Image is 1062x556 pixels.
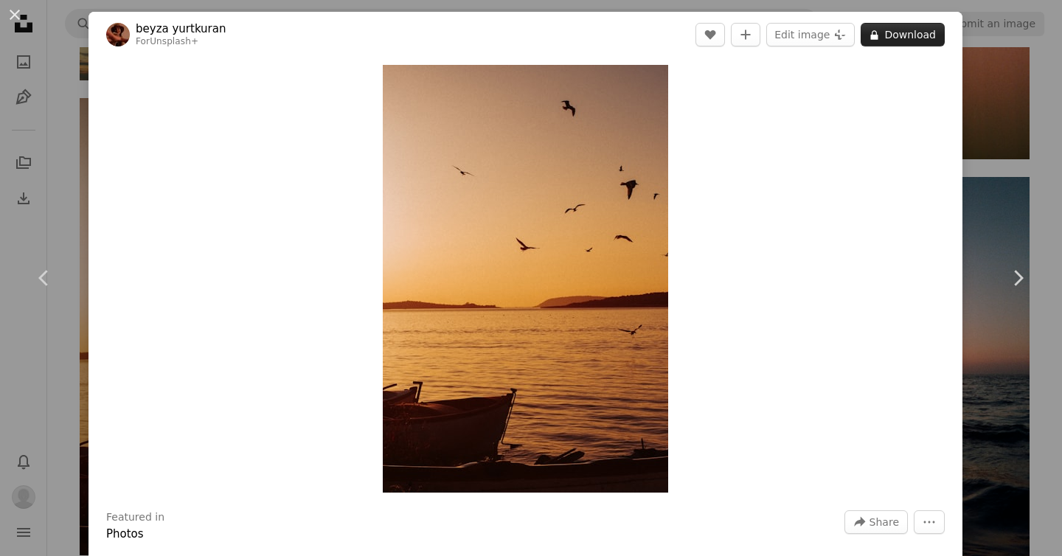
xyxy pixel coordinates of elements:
[106,510,164,525] h3: Featured in
[106,527,144,541] a: Photos
[974,207,1062,349] a: Next
[695,23,725,46] button: Like
[383,65,668,493] img: A couple of boats sitting on top of a body of water
[766,23,855,46] button: Edit image
[150,36,198,46] a: Unsplash+
[844,510,908,534] button: Share this image
[136,36,226,48] div: For
[861,23,945,46] button: Download
[870,511,899,533] span: Share
[136,21,226,36] a: beyza yurtkuran
[731,23,760,46] button: Add to Collection
[383,65,668,493] button: Zoom in on this image
[106,23,130,46] img: Go to beyza yurtkuran's profile
[914,510,945,534] button: More Actions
